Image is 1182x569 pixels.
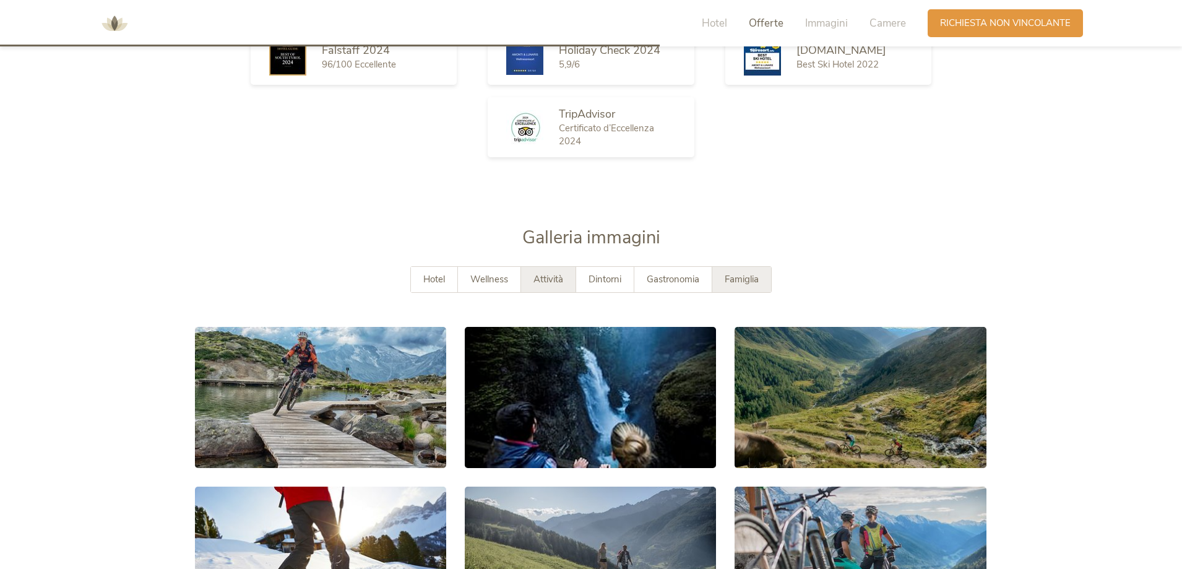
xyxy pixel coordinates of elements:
span: TripAdvisor [559,106,615,121]
img: Skiresort.de [744,38,781,76]
span: [DOMAIN_NAME] [796,43,886,58]
img: Falstaff 2024 [269,38,306,76]
span: Offerte [749,16,783,30]
span: 96/100 Eccellente [322,58,396,71]
span: 5,9/6 [559,58,580,71]
span: Holiday Check 2024 [559,43,660,58]
span: Dintorni [589,273,621,285]
span: Falstaff 2024 [322,43,390,58]
span: Galleria immagini [522,225,660,250]
span: Richiesta non vincolante [940,17,1071,30]
span: Attività [533,273,563,285]
img: AMONTI & LUNARIS Wellnessresort [96,5,133,42]
span: Immagini [805,16,848,30]
span: Gastronomia [647,273,699,285]
span: Wellness [470,273,508,285]
span: Hotel [423,273,445,285]
span: Camere [869,16,906,30]
span: Best Ski Hotel 2022 [796,58,879,71]
a: AMONTI & LUNARIS Wellnessresort [96,19,133,27]
img: TripAdvisor [506,110,543,144]
span: Certificato d’Eccellenza 2024 [559,122,654,147]
span: Hotel [702,16,727,30]
span: Famiglia [725,273,759,285]
img: Holiday Check 2024 [506,38,543,75]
